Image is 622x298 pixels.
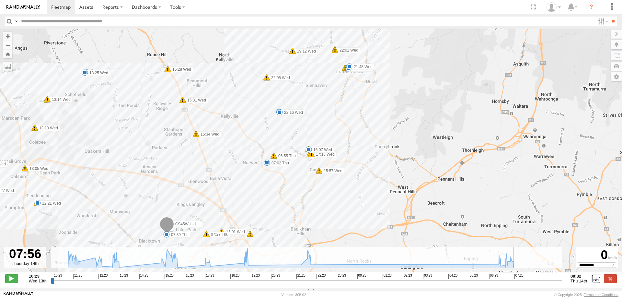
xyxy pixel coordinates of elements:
span: 18:23 [230,274,239,279]
span: 19:23 [251,274,260,279]
label: 13:10 Wed [35,125,60,131]
label: 12:21 Wed [38,200,63,206]
label: 11:01 Wed [222,229,247,235]
label: 16:07 Wed [309,147,334,153]
div: Version: 305.02 [282,293,306,297]
strong: 09:32 [570,274,587,279]
span: 14:23 [139,274,148,279]
label: 22:01 Wed [335,47,360,53]
span: 00:23 [357,274,366,279]
label: 17:37 Wed [279,109,305,115]
span: 15:23 [165,274,174,279]
label: 22:16 Wed [280,110,305,115]
div: 0 [577,248,617,262]
label: 22:05 Wed [267,75,292,81]
span: 21:23 [296,274,305,279]
button: Zoom Home [3,50,12,58]
span: 22:23 [317,274,326,279]
span: 23:23 [337,274,346,279]
a: Visit our Website [4,292,33,298]
span: 04:23 [448,274,457,279]
label: 16:00 Wed [308,147,334,152]
span: 01:23 [383,274,392,279]
label: 06:55 Thu [274,153,298,159]
label: 07:39 Thu [167,232,190,238]
button: Zoom in [3,32,12,41]
label: 15:28 Wed [168,66,193,72]
div: Tom Tozer [544,2,563,12]
div: 9 [277,108,283,115]
span: 03:23 [423,274,432,279]
label: 13:14 Wed [47,97,72,103]
label: Close [604,274,617,283]
label: 17:18 Wed [311,151,337,157]
strong: 10:23 [29,274,47,279]
a: Terms and Conditions [584,293,618,297]
span: 05:23 [469,274,478,279]
label: 19:23 Wed [348,66,374,72]
span: 10:23 [53,274,62,279]
span: 17:23 [205,274,214,279]
button: Zoom out [3,41,12,50]
label: 15:34 Wed [196,131,221,137]
label: 19:14 Wed [335,47,360,53]
label: Play/Stop [5,274,18,283]
div: © Copyright 2025 - [554,293,618,297]
label: 12:16 Wed [37,200,62,206]
span: 12:23 [98,274,108,279]
label: 21:48 Wed [349,64,374,70]
i: ? [586,2,596,12]
label: 15:31 Wed [183,97,208,103]
span: Wed 13th Aug 2025 [29,279,47,283]
span: 11:23 [73,274,82,279]
label: 13:05 Wed [25,166,50,172]
span: 02:23 [403,274,412,279]
label: 19:12 Wed [293,48,318,54]
span: CS45WU - LDV [175,221,202,226]
span: Thu 14th Aug 2025 [570,279,587,283]
label: Map Settings [611,72,622,81]
label: 07:27 Thu [206,232,230,237]
span: 20:23 [271,274,280,279]
span: 13:23 [119,274,128,279]
span: 07:23 [514,274,524,279]
label: 13:14 Wed [47,97,73,102]
label: 15:57 Wed [319,168,344,174]
label: Search Filter Options [595,17,609,26]
label: Measure [3,62,12,71]
img: rand-logo.svg [6,5,40,9]
label: 07:02 Thu [267,160,291,166]
label: Search Query [14,17,19,26]
div: 8 [247,231,253,237]
span: 16:23 [185,274,194,279]
span: 06:23 [489,274,498,279]
label: 13:25 Wed [85,70,110,76]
